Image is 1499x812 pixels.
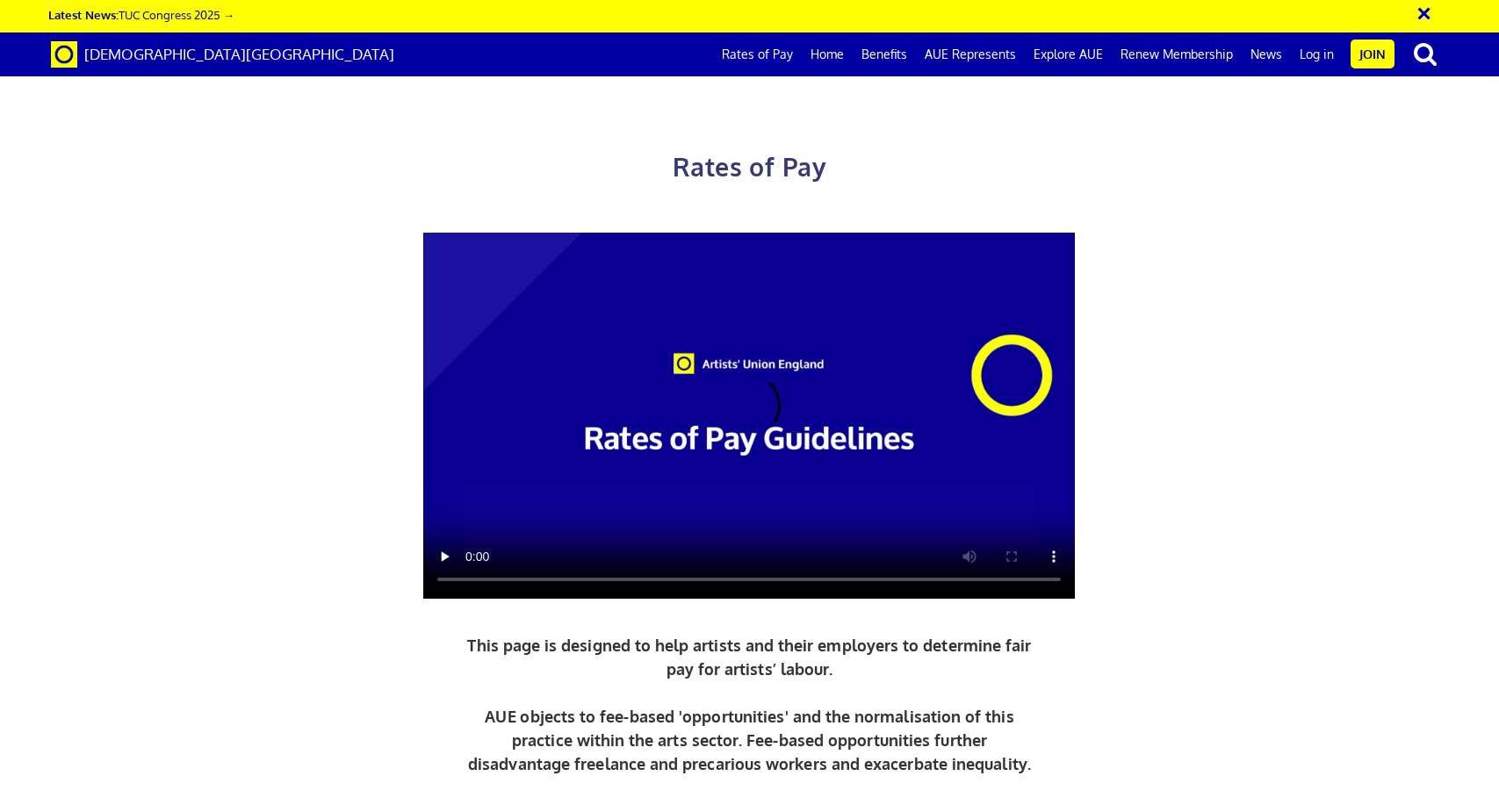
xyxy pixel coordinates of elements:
[1025,32,1112,76] a: Explore AUE
[916,32,1025,76] a: AUE Represents
[1291,32,1343,76] a: Log in
[1112,32,1242,76] a: Renew Membership
[1398,35,1452,72] button: search
[1351,40,1395,68] a: Join
[853,32,916,76] a: Benefits
[38,32,407,76] a: Brand [DEMOGRAPHIC_DATA][GEOGRAPHIC_DATA]
[673,151,826,183] span: Rates of Pay
[802,32,853,76] a: Home
[463,634,1036,776] p: This page is designed to help artists and their employers to determine fair pay for artists’ labo...
[713,32,802,76] a: Rates of Pay
[1242,32,1291,76] a: News
[84,45,394,63] span: [DEMOGRAPHIC_DATA][GEOGRAPHIC_DATA]
[48,7,119,22] strong: Latest News:
[48,7,234,22] a: Latest News:TUC Congress 2025 →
